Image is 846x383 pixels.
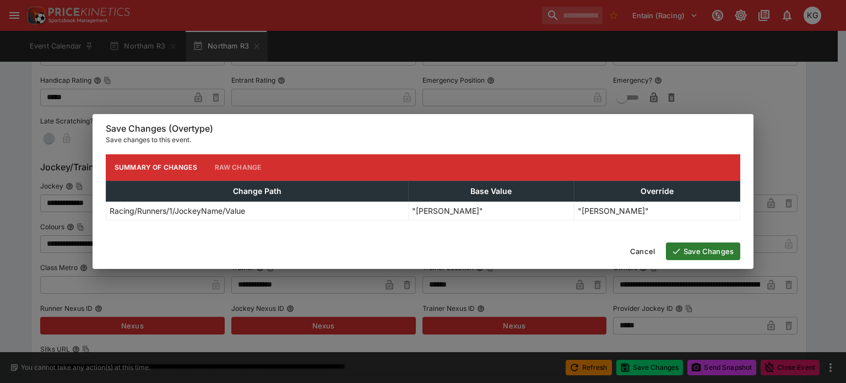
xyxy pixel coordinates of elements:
h6: Save Changes (Overtype) [106,123,740,134]
button: Summary of Changes [106,154,206,181]
th: Override [574,181,740,201]
th: Change Path [106,181,409,201]
button: Save Changes [666,242,740,260]
p: Save changes to this event. [106,134,740,145]
th: Base Value [409,181,574,201]
p: Racing/Runners/1/JockeyName/Value [110,205,245,217]
td: "[PERSON_NAME]" [409,201,574,220]
td: "[PERSON_NAME]" [574,201,740,220]
button: Cancel [623,242,661,260]
button: Raw Change [206,154,270,181]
